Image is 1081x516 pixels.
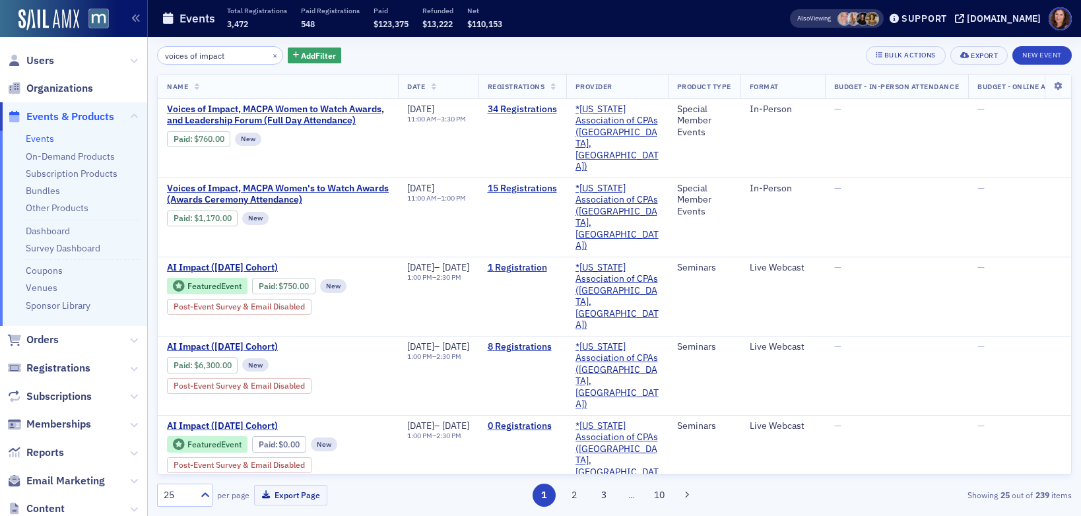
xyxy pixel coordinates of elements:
[26,333,59,347] span: Orders
[26,300,90,311] a: Sponsor Library
[677,183,731,218] div: Special Member Events
[407,432,469,440] div: –
[26,445,64,460] span: Reports
[167,183,389,206] a: Voices of Impact, MACPA Women's to Watch Awards (Awards Ceremony Attendance)
[7,333,59,347] a: Orders
[834,103,841,115] span: —
[575,183,659,252] span: *Maryland Association of CPAs (Timonium, MD)
[884,51,936,59] div: Bulk Actions
[776,489,1072,501] div: Showing out of items
[677,104,731,139] div: Special Member Events
[533,484,556,507] button: 1
[971,52,998,59] div: Export
[7,361,90,375] a: Registrations
[167,299,311,315] div: Post-Event Survey
[422,6,453,15] p: Refunded
[301,49,336,61] span: Add Filter
[407,273,432,282] time: 1:00 PM
[750,262,816,274] div: Live Webcast
[407,115,466,123] div: –
[407,340,434,352] span: [DATE]
[26,501,65,516] span: Content
[194,360,232,370] span: $6,300.00
[750,420,816,432] div: Live Webcast
[174,213,194,223] span: :
[7,474,105,488] a: Email Marketing
[488,104,557,115] a: 34 Registrations
[252,278,315,294] div: Paid: 1 - $75000
[374,18,409,29] span: $123,375
[488,262,557,274] a: 1 Registration
[950,46,1008,65] button: Export
[187,282,242,290] div: Featured Event
[834,182,841,194] span: —
[407,273,469,282] div: –
[174,134,194,144] span: :
[750,82,779,91] span: Format
[278,439,300,449] span: $0.00
[407,352,469,361] div: –
[259,439,279,449] span: :
[174,360,190,370] a: Paid
[259,439,275,449] a: Paid
[26,389,92,404] span: Subscriptions
[7,417,91,432] a: Memberships
[575,104,659,173] a: *[US_STATE] Association of CPAs ([GEOGRAPHIC_DATA], [GEOGRAPHIC_DATA])
[167,457,311,473] div: Post-Event Survey
[677,341,731,353] div: Seminars
[436,431,461,440] time: 2:30 PM
[407,114,437,123] time: 11:00 AM
[374,6,409,15] p: Paid
[242,212,269,225] div: New
[422,18,453,29] span: $13,222
[407,82,425,91] span: Date
[442,340,469,352] span: [DATE]
[259,281,279,291] span: :
[167,82,188,91] span: Name
[167,378,311,394] div: Post-Event Survey
[301,18,315,29] span: 548
[26,168,117,179] a: Subscription Products
[436,273,461,282] time: 2:30 PM
[488,82,545,91] span: Registrations
[26,81,93,96] span: Organizations
[407,182,434,194] span: [DATE]
[407,420,469,432] div: –
[998,489,1012,501] strong: 25
[235,133,261,146] div: New
[467,6,502,15] p: Net
[834,340,841,352] span: —
[18,9,79,30] img: SailAMX
[269,49,281,61] button: ×
[167,262,389,274] span: AI Impact (September 2025 Cohort)
[167,262,389,274] a: AI Impact ([DATE] Cohort)
[26,225,70,237] a: Dashboard
[174,360,194,370] span: :
[167,131,230,147] div: Paid: 6 - $76000
[750,341,816,353] div: Live Webcast
[442,261,469,273] span: [DATE]
[575,341,659,410] a: *[US_STATE] Association of CPAs ([GEOGRAPHIC_DATA], [GEOGRAPHIC_DATA])
[242,358,269,371] div: New
[407,261,434,273] span: [DATE]
[901,13,947,24] div: Support
[866,46,946,65] button: Bulk Actions
[288,48,342,64] button: AddFilter
[977,340,985,352] span: —
[575,183,659,252] a: *[US_STATE] Association of CPAs ([GEOGRAPHIC_DATA], [GEOGRAPHIC_DATA])
[1049,7,1072,30] span: Profile
[442,420,469,432] span: [DATE]
[441,193,466,203] time: 1:00 PM
[967,13,1041,24] div: [DOMAIN_NAME]
[797,14,810,22] div: Also
[837,12,851,26] span: Dee Sullivan
[677,82,731,91] span: Product Type
[677,262,731,274] div: Seminars
[488,420,557,432] a: 0 Registrations
[648,484,671,507] button: 10
[26,417,91,432] span: Memberships
[180,11,215,26] h1: Events
[254,485,327,505] button: Export Page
